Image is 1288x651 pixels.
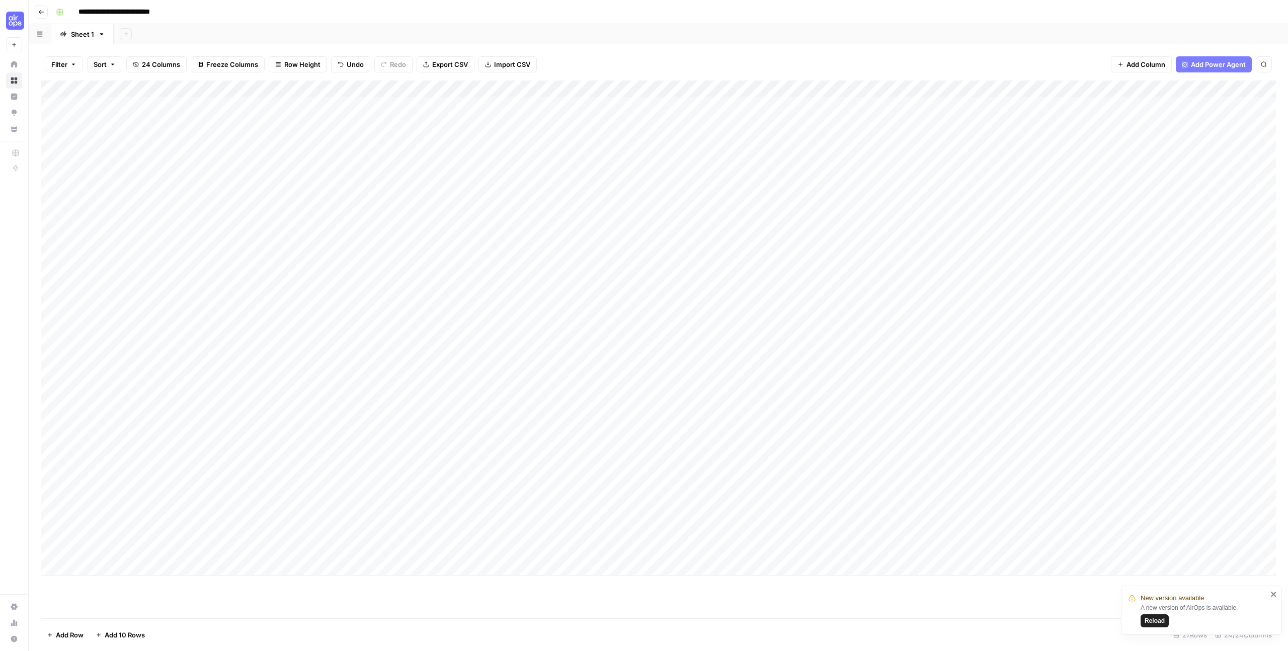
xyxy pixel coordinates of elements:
a: Usage [6,615,22,631]
span: Undo [347,59,364,69]
span: Redo [390,59,406,69]
span: 24 Columns [142,59,180,69]
button: Sort [87,56,122,72]
a: Opportunities [6,105,22,121]
span: Add Power Agent [1191,59,1246,69]
div: 27 Rows [1169,627,1211,643]
span: New version available [1141,593,1204,603]
button: Row Height [269,56,327,72]
span: Sort [94,59,107,69]
button: Freeze Columns [191,56,265,72]
button: 24 Columns [126,56,187,72]
span: Add Row [56,630,84,640]
div: Sheet 1 [71,29,94,39]
span: Reload [1145,616,1165,625]
img: September Cohort Logo [6,12,24,30]
button: Export CSV [417,56,474,72]
span: Row Height [284,59,320,69]
span: Import CSV [494,59,530,69]
button: Help + Support [6,631,22,647]
span: Filter [51,59,67,69]
button: Reload [1141,614,1169,627]
button: Add Column [1111,56,1172,72]
span: Add Column [1126,59,1165,69]
div: 24/24 Columns [1211,627,1276,643]
div: A new version of AirOps is available. [1141,603,1267,627]
a: Home [6,56,22,72]
button: Undo [331,56,370,72]
a: Browse [6,72,22,89]
button: Redo [374,56,413,72]
button: Add Row [41,627,90,643]
button: close [1270,590,1277,598]
a: Your Data [6,121,22,137]
span: Add 10 Rows [105,630,145,640]
span: Freeze Columns [206,59,258,69]
button: Import CSV [478,56,537,72]
button: Filter [45,56,83,72]
a: Sheet 1 [51,24,114,44]
button: Add 10 Rows [90,627,151,643]
button: Add Power Agent [1176,56,1252,72]
span: Export CSV [432,59,468,69]
a: Insights [6,89,22,105]
a: Settings [6,599,22,615]
button: Workspace: September Cohort [6,8,22,33]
